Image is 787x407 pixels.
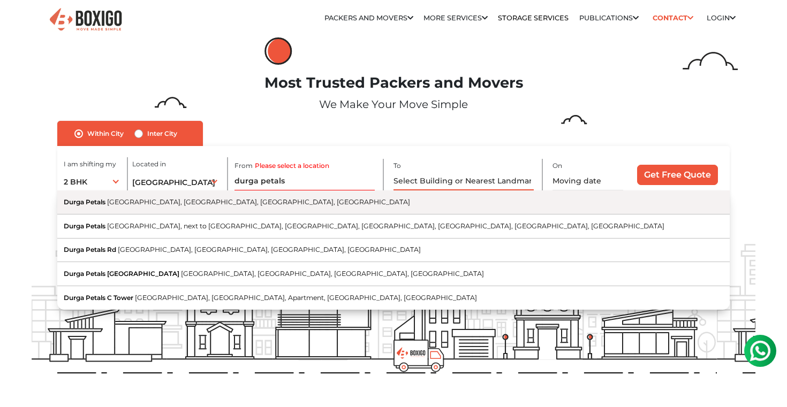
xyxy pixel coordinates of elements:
span: Durga Petals [GEOGRAPHIC_DATA] [64,270,179,278]
button: Durga Petals [GEOGRAPHIC_DATA] [GEOGRAPHIC_DATA], [GEOGRAPHIC_DATA], [GEOGRAPHIC_DATA], [GEOGRAPH... [57,262,730,286]
button: Durga Petals [GEOGRAPHIC_DATA], [GEOGRAPHIC_DATA], [GEOGRAPHIC_DATA], [GEOGRAPHIC_DATA] [57,190,730,214]
label: I am shifting my [64,159,116,169]
a: Login [707,14,736,22]
a: Packers and Movers [324,14,413,22]
label: Within City [87,127,124,140]
h1: Most Trusted Packers and Movers [32,74,755,92]
span: Durga Petals [64,198,105,206]
span: [GEOGRAPHIC_DATA], [GEOGRAPHIC_DATA], Apartment, [GEOGRAPHIC_DATA], [GEOGRAPHIC_DATA] [135,294,477,302]
label: Inter City [147,127,177,140]
a: Publications [579,14,639,22]
a: More services [423,14,488,22]
span: Durga Petals C Tower [64,294,133,302]
span: [GEOGRAPHIC_DATA] [132,178,215,187]
span: Durga Petals Rd [64,245,116,254]
label: On [553,161,562,171]
img: Boxigo [48,7,123,33]
label: Located in [132,159,166,169]
span: [GEOGRAPHIC_DATA], [GEOGRAPHIC_DATA], [GEOGRAPHIC_DATA], [GEOGRAPHIC_DATA] [107,198,410,206]
span: [GEOGRAPHIC_DATA], next to [GEOGRAPHIC_DATA], [GEOGRAPHIC_DATA], [GEOGRAPHIC_DATA], [GEOGRAPHIC_D... [107,222,664,230]
button: Durga Petals Rd [GEOGRAPHIC_DATA], [GEOGRAPHIC_DATA], [GEOGRAPHIC_DATA], [GEOGRAPHIC_DATA] [57,239,730,263]
label: From [234,161,253,171]
input: Select Building or Nearest Landmark [234,172,375,190]
a: Contact [649,10,697,26]
label: Is flexible? [565,190,599,201]
label: Please select a location [255,161,329,171]
span: [GEOGRAPHIC_DATA], [GEOGRAPHIC_DATA], [GEOGRAPHIC_DATA], [GEOGRAPHIC_DATA] [181,270,484,278]
label: To [393,161,401,171]
a: Storage Services [498,14,569,22]
img: boxigo_prackers_and_movers_truck [393,340,444,372]
p: We Make Your Move Simple [32,96,755,112]
span: [GEOGRAPHIC_DATA], [GEOGRAPHIC_DATA], [GEOGRAPHIC_DATA], [GEOGRAPHIC_DATA] [118,245,421,254]
button: Durga Petals [GEOGRAPHIC_DATA], next to [GEOGRAPHIC_DATA], [GEOGRAPHIC_DATA], [GEOGRAPHIC_DATA], ... [57,214,730,239]
button: Durga Petals C Tower [GEOGRAPHIC_DATA], [GEOGRAPHIC_DATA], Apartment, [GEOGRAPHIC_DATA], [GEOGRAP... [57,286,730,310]
span: Durga Petals [64,222,105,230]
img: whatsapp-icon.svg [11,11,32,32]
input: Select Building or Nearest Landmark [393,172,534,190]
span: 2 BHK [64,177,87,187]
input: Get Free Quote [637,165,718,185]
input: Moving date [553,172,623,190]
